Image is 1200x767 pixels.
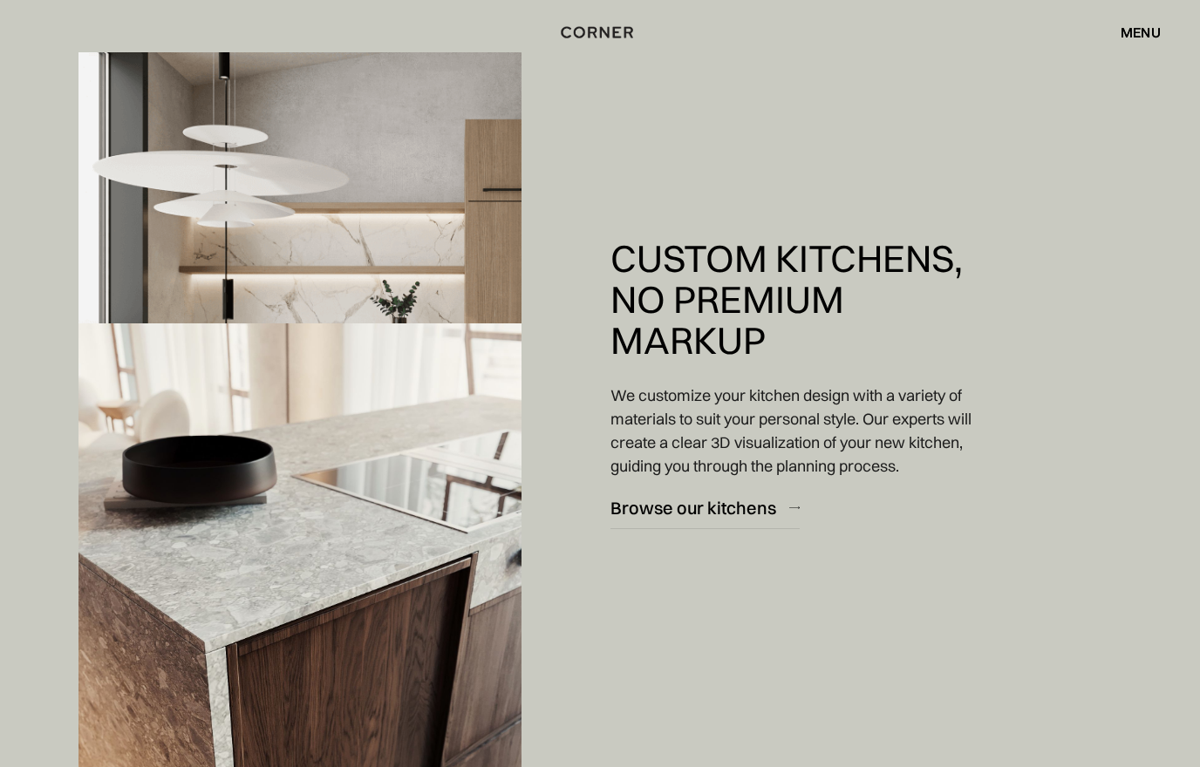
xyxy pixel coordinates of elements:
[610,486,800,529] a: Browse our kitchens
[1103,17,1161,47] div: menu
[610,496,776,519] div: Browse our kitchens
[1121,25,1161,39] div: menu
[610,383,997,478] p: We customize your kitchen design with a variety of materials to suit your personal style. Our exp...
[610,238,997,362] h2: Custom Kitchens, No Premium Markup
[542,21,658,44] a: home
